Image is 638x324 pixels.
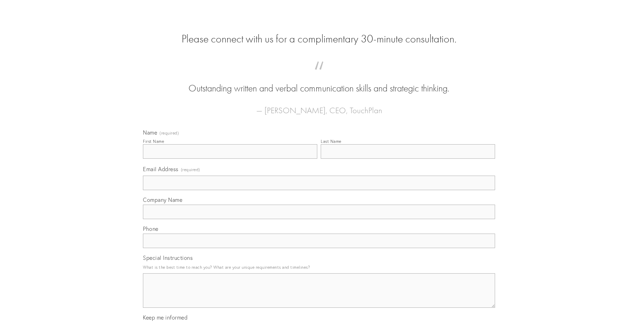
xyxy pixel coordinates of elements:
span: Company Name [143,196,182,203]
span: “ [154,68,484,82]
blockquote: Outstanding written and verbal communication skills and strategic thinking. [154,68,484,95]
span: Email Address [143,166,178,173]
span: Special Instructions [143,254,193,261]
div: First Name [143,139,164,144]
h2: Please connect with us for a complimentary 30-minute consultation. [143,32,495,46]
div: Last Name [321,139,341,144]
figcaption: — [PERSON_NAME], CEO, TouchPlan [154,95,484,117]
span: Name [143,129,157,136]
span: Phone [143,225,158,232]
span: Keep me informed [143,314,187,321]
p: What is the best time to reach you? What are your unique requirements and timelines? [143,263,495,272]
span: (required) [159,131,179,135]
span: (required) [181,165,200,174]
